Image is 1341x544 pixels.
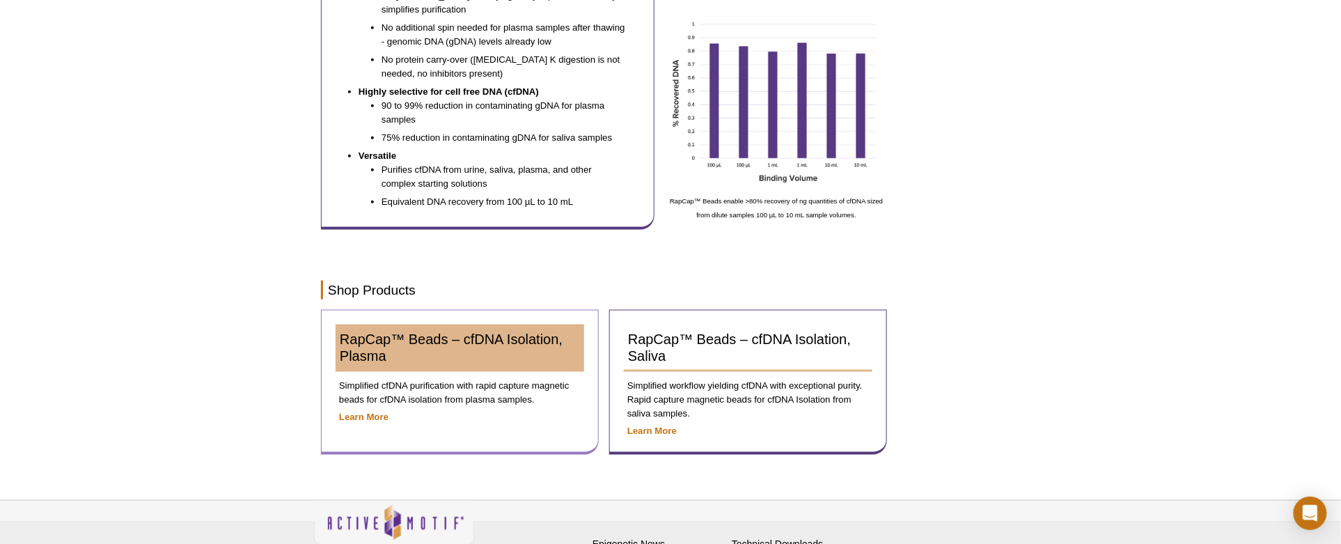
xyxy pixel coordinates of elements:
[382,195,627,209] li: Equivalent DNA recovery from 100 µL to 10 mL
[665,15,888,190] img: Recovery of cfDNA
[624,325,872,372] a: RapCap™ Beads – cfDNA Isolation, Saliva
[359,86,539,97] strong: Highly selective for cell free DNA (cfDNA)
[627,426,677,436] a: Learn More
[628,332,851,364] span: RapCap™ Beads – cfDNA Isolation, Saliva
[624,379,872,421] p: Simplified workflow yielding cfDNA with exceptional purity. Rapid capture magnetic beads for cfDN...
[1294,497,1327,530] div: Open Intercom Messenger
[382,131,627,145] li: 75% reduction in contaminating gDNA for saliva samples
[359,150,396,161] strong: Versatile
[339,412,389,422] a: Learn More
[382,53,627,81] li: No protein carry-over ([MEDICAL_DATA] K digestion is not needed, no inhibitors present)
[321,281,888,300] h2: Shop Products
[382,21,627,49] li: No additional spin needed for plasma samples after thawing - genomic DNA (gDNA) levels already low
[382,99,627,127] li: 90 to 99% reduction in contaminating gDNA for plasma samples
[340,332,563,364] span: RapCap™ Beads – cfDNA Isolation, Plasma
[336,325,584,372] a: RapCap™ Beads – cfDNA Isolation, Plasma
[665,194,888,222] p: RapCap™ Beads enable >80% recovery of ng quantities of cfDNA sized from dilute samples 100 µL to ...
[336,379,584,407] p: Simplified cfDNA purification with rapid capture magnetic beads for cfDNA isolation from plasma s...
[382,163,627,191] li: Purifies cfDNA from urine, saliva, plasma, and other complex starting solutions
